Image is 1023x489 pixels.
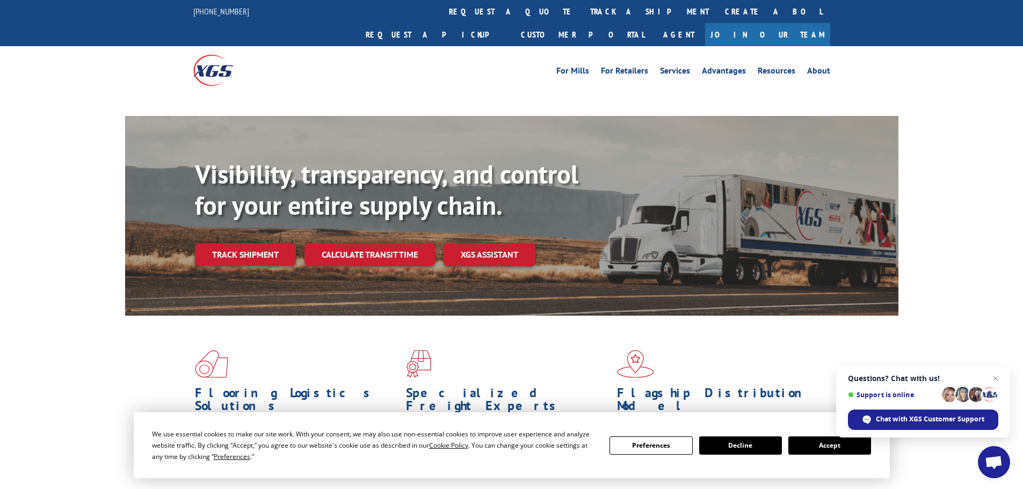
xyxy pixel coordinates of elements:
div: We use essential cookies to make our site work. With your consent, we may also use non-essential ... [152,428,597,462]
a: Track shipment [195,243,296,266]
a: Services [660,67,690,78]
h1: Specialized Freight Experts [406,386,609,418]
h1: Flagship Distribution Model [617,386,820,418]
b: Visibility, transparency, and control for your entire supply chain. [195,157,578,222]
a: XGS ASSISTANT [444,243,535,266]
a: For Retailers [601,67,648,78]
div: Cookie Consent Prompt [134,412,890,478]
span: Chat with XGS Customer Support [876,414,984,424]
a: [PHONE_NUMBER] [193,6,249,17]
a: Customer Portal [513,23,652,46]
a: For Mills [556,67,589,78]
a: Join Our Team [705,23,830,46]
button: Accept [788,436,871,455]
span: Preferences [214,452,250,461]
a: Resources [758,67,795,78]
a: Agent [652,23,705,46]
a: Request a pickup [358,23,513,46]
span: Support is online [848,391,938,399]
a: Advantages [702,67,746,78]
span: Questions? Chat with us! [848,374,998,383]
span: Close chat [989,372,1002,385]
span: Cookie Policy [429,441,468,450]
h1: Flooring Logistics Solutions [195,386,398,418]
button: Preferences [610,436,692,455]
button: Decline [699,436,782,455]
a: Calculate transit time [304,243,435,266]
div: Open chat [978,446,1010,478]
img: xgs-icon-flagship-distribution-model-red [617,350,654,378]
div: Chat with XGS Customer Support [848,410,998,430]
img: xgs-icon-focused-on-flooring-red [406,350,431,378]
a: About [807,67,830,78]
img: xgs-icon-total-supply-chain-intelligence-red [195,350,228,378]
